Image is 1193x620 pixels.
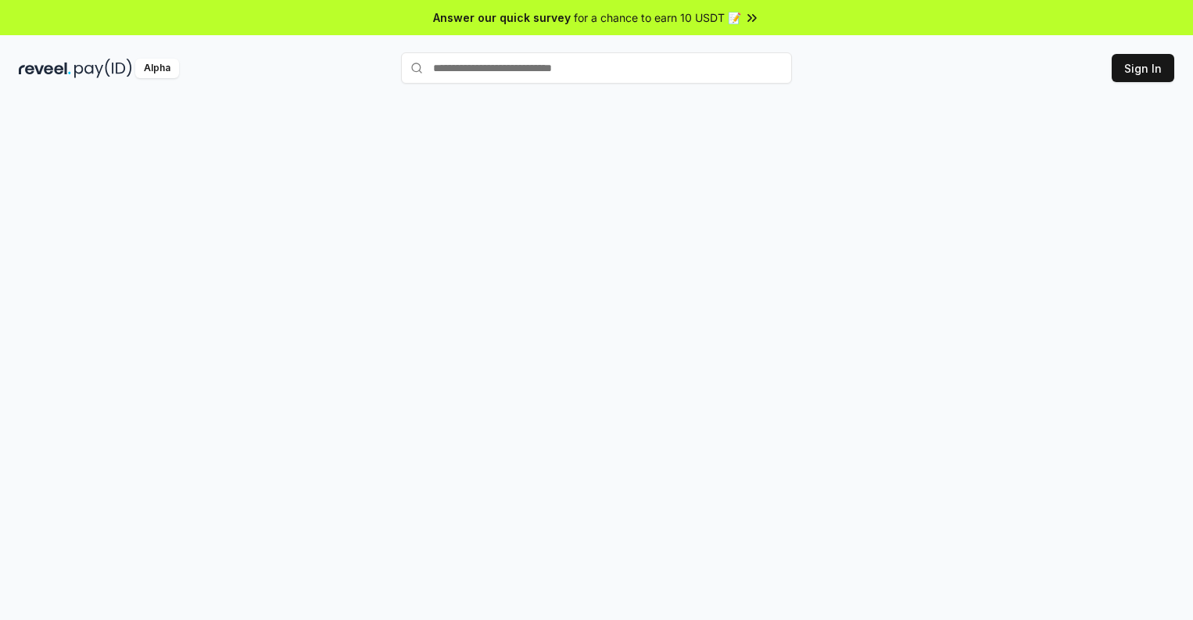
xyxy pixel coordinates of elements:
[19,59,71,78] img: reveel_dark
[135,59,179,78] div: Alpha
[1112,54,1174,82] button: Sign In
[74,59,132,78] img: pay_id
[433,9,571,26] span: Answer our quick survey
[574,9,741,26] span: for a chance to earn 10 USDT 📝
